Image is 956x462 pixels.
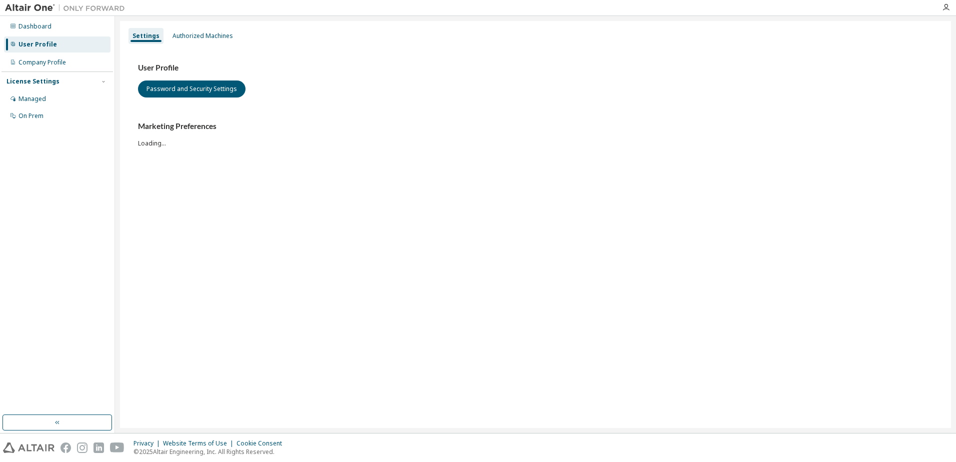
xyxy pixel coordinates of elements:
div: Website Terms of Use [163,439,236,447]
div: Managed [18,95,46,103]
div: Company Profile [18,58,66,66]
img: facebook.svg [60,442,71,453]
div: Cookie Consent [236,439,288,447]
div: Settings [132,32,159,40]
div: User Profile [18,40,57,48]
div: Privacy [133,439,163,447]
img: altair_logo.svg [3,442,54,453]
img: linkedin.svg [93,442,104,453]
h3: User Profile [138,63,933,73]
div: On Prem [18,112,43,120]
div: License Settings [6,77,59,85]
img: youtube.svg [110,442,124,453]
p: © 2025 Altair Engineering, Inc. All Rights Reserved. [133,447,288,456]
img: instagram.svg [77,442,87,453]
img: Altair One [5,3,130,13]
h3: Marketing Preferences [138,121,933,131]
div: Dashboard [18,22,51,30]
button: Password and Security Settings [138,80,245,97]
div: Authorized Machines [172,32,233,40]
div: Loading... [138,121,933,147]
